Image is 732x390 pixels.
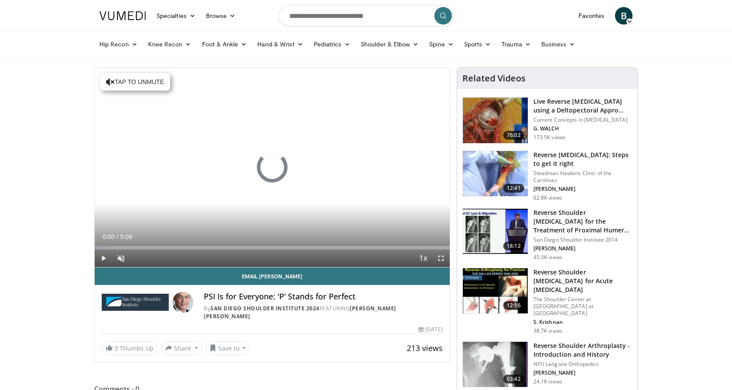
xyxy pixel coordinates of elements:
h4: PSI Is for Everyone: 'P' Stands for Perfect [204,292,442,302]
img: butch_reverse_arthroplasty_3.png.150x105_q85_crop-smart_upscale.jpg [463,268,528,314]
a: 03:42 Reverse Shoulder Arthroplasty - Introduction and History NYU Langone Orthopedics [PERSON_NA... [462,341,632,388]
span: 0:00 [103,233,114,240]
a: Specialties [151,7,201,25]
a: B [615,7,633,25]
a: Favorites [573,7,610,25]
a: Browse [201,7,241,25]
span: 03:42 [503,375,524,383]
p: Current Concepts in [MEDICAL_DATA] [533,116,632,123]
a: Knee Recon [143,35,197,53]
button: Playback Rate [415,249,432,267]
span: 213 views [407,343,443,353]
a: [PERSON_NAME] [PERSON_NAME] [204,305,396,320]
a: Foot & Ankle [197,35,252,53]
div: Progress Bar [95,246,450,249]
img: Avatar [172,292,193,313]
a: Business [536,35,581,53]
a: Email [PERSON_NAME] [95,267,450,285]
button: Fullscreen [432,249,450,267]
a: San Diego Shoulder Institute 2024 [210,305,320,312]
a: Sports [459,35,497,53]
p: The Shoulder Center at [GEOGRAPHIC_DATA] at [GEOGRAPHIC_DATA] [533,296,632,317]
h3: Reverse Shoulder [MEDICAL_DATA] for the Treatment of Proximal Humeral … [533,208,632,235]
span: 3 [114,344,118,352]
img: 684033_3.png.150x105_q85_crop-smart_upscale.jpg [463,98,528,143]
p: Steadman Hawkins Clinic of the Carolinas [533,170,632,184]
a: Pediatrics [309,35,355,53]
img: Q2xRg7exoPLTwO8X4xMDoxOjA4MTsiGN.150x105_q85_crop-smart_upscale.jpg [463,209,528,254]
h4: Related Videos [462,73,526,84]
button: Tap to unmute [100,73,170,91]
button: Play [95,249,112,267]
h3: Live Reverse [MEDICAL_DATA] using a Deltopectoral Appro… [533,97,632,115]
p: San Diego Shoulder Institute 2014 [533,236,632,243]
div: By FEATURING [204,305,442,320]
a: 18:12 Reverse Shoulder [MEDICAL_DATA] for the Treatment of Proximal Humeral … San Diego Shoulder ... [462,208,632,261]
span: 12:16 [503,301,524,310]
span: 18:12 [503,242,524,250]
video-js: Video Player [95,68,450,267]
button: Save to [206,341,250,355]
p: [PERSON_NAME] [533,369,632,376]
a: Trauma [496,35,536,53]
p: 62.8K views [533,194,562,201]
a: Spine [424,35,458,53]
a: 3 Thumbs Up [102,341,158,355]
span: 76:02 [503,131,524,140]
h3: Reverse Shoulder Arthroplasty - Introduction and History [533,341,632,359]
p: 24.1K views [533,378,562,385]
p: [PERSON_NAME] [533,186,632,193]
p: 173.5K views [533,134,565,141]
a: Hand & Wrist [252,35,309,53]
p: 45.0K views [533,254,562,261]
a: 76:02 Live Reverse [MEDICAL_DATA] using a Deltopectoral Appro… Current Concepts in [MEDICAL_DATA]... [462,97,632,144]
div: [DATE] [419,326,442,334]
a: Shoulder & Elbow [355,35,424,53]
p: NYU Langone Orthopedics [533,361,632,368]
img: 326034_0000_1.png.150x105_q85_crop-smart_upscale.jpg [463,151,528,197]
p: S. Krishnan [533,319,632,326]
span: 5:09 [120,233,132,240]
img: zucker_4.png.150x105_q85_crop-smart_upscale.jpg [463,342,528,387]
img: San Diego Shoulder Institute 2024 [102,292,169,313]
a: Hip Recon [94,35,143,53]
p: G. WALCH [533,125,632,132]
p: [PERSON_NAME] [533,245,632,252]
button: Share [161,341,202,355]
a: 12:16 Reverse Shoulder [MEDICAL_DATA] for Acute [MEDICAL_DATA] The Shoulder Center at [GEOGRAPHIC... [462,268,632,334]
h3: Reverse Shoulder [MEDICAL_DATA] for Acute [MEDICAL_DATA] [533,268,632,294]
button: Unmute [112,249,130,267]
span: 12:41 [503,184,524,193]
img: VuMedi Logo [99,11,146,20]
span: / [117,233,118,240]
h3: Reverse [MEDICAL_DATA]: Steps to get it right [533,151,632,168]
input: Search topics, interventions [278,5,454,26]
a: 12:41 Reverse [MEDICAL_DATA]: Steps to get it right Steadman Hawkins Clinic of the Carolinas [PER... [462,151,632,201]
p: 38.7K views [533,327,562,334]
